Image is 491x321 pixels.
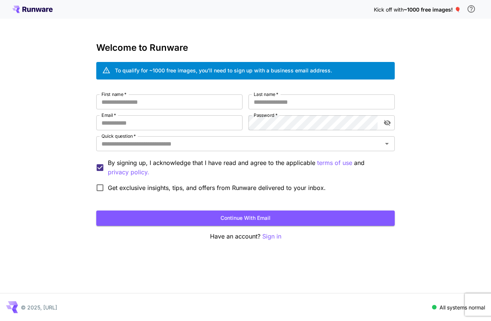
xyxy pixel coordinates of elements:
[381,116,394,130] button: toggle password visibility
[404,6,461,13] span: ~1000 free images! 🎈
[254,112,278,118] label: Password
[374,6,404,13] span: Kick off with
[262,232,281,241] button: Sign in
[96,211,395,226] button: Continue with email
[108,168,149,177] p: privacy policy.
[108,158,389,177] p: By signing up, I acknowledge that I have read and agree to the applicable and
[96,43,395,53] h3: Welcome to Runware
[464,1,479,16] button: In order to qualify for free credit, you need to sign up with a business email address and click ...
[101,112,116,118] label: Email
[317,158,352,168] button: By signing up, I acknowledge that I have read and agree to the applicable and privacy policy.
[115,66,332,74] div: To qualify for ~1000 free images, you’ll need to sign up with a business email address.
[317,158,352,168] p: terms of use
[382,138,392,149] button: Open
[108,183,326,192] span: Get exclusive insights, tips, and offers from Runware delivered to your inbox.
[108,168,149,177] button: By signing up, I acknowledge that I have read and agree to the applicable terms of use and
[440,303,485,311] p: All systems normal
[96,232,395,241] p: Have an account?
[254,91,278,97] label: Last name
[101,133,136,139] label: Quick question
[21,303,57,311] p: © 2025, [URL]
[101,91,126,97] label: First name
